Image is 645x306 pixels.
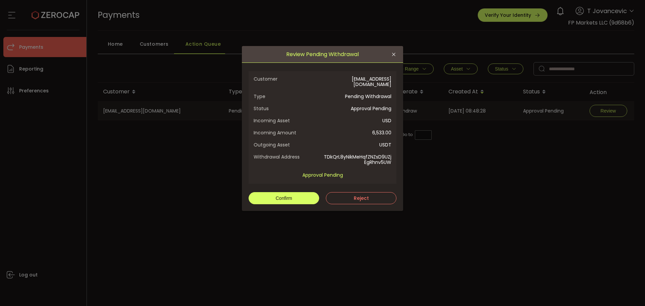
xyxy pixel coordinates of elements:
span: Incoming Asset [254,118,322,123]
div: Review Pending Withdrawal [242,46,403,211]
span: Outgoing Asset [254,142,322,147]
span: Confirm [275,195,292,201]
span: 6,533.00 [322,130,391,135]
button: Confirm [249,192,319,204]
span: Type [254,94,322,99]
span: Incoming Amount [254,130,322,135]
span: USD [322,118,391,123]
span: Reject [354,195,369,202]
span: Withdrawal Address [254,154,322,165]
span: USDT [322,142,391,147]
iframe: Chat Widget [611,274,645,306]
span: Approval Pending [302,172,343,178]
span: Status [254,106,322,111]
span: Approval Pending [322,106,391,111]
button: Reject [326,192,396,204]
span: TDkQrL8yNikMeHqfZNZsD9UZjEgRhnv5UW [322,154,391,165]
span: [EMAIL_ADDRESS][DOMAIN_NAME] [322,76,391,87]
span: Customer [254,76,322,87]
span: Pending Withdrawal [322,94,391,99]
